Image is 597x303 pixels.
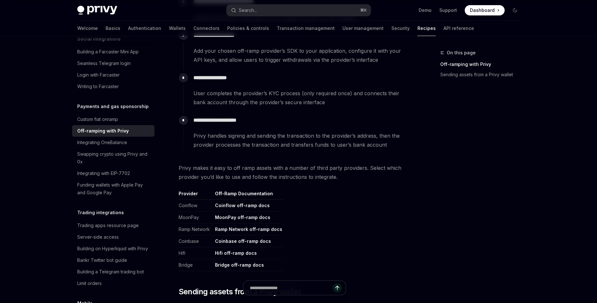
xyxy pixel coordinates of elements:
[72,278,154,289] a: Limit orders
[77,115,118,123] div: Custom fiat onramp
[179,247,212,259] td: Hifi
[239,6,257,14] div: Search...
[179,259,212,271] td: Bridge
[77,83,119,90] div: Writing to Farcaster
[77,280,102,287] div: Limit orders
[440,69,525,80] a: Sending assets from a Privy wallet
[215,250,257,256] a: Hifi off-ramp docs
[77,245,148,252] div: Building on Hyperliquid with Privy
[193,131,410,149] span: Privy handles signing and sending the transaction to the provider’s address, then the provider pr...
[77,48,139,56] div: Building a Farcaster Mini App
[72,46,154,58] a: Building a Farcaster Mini App
[193,46,410,64] span: Add your chosen off-ramp provider’s SDK to your application, configure it with your API keys, and...
[277,21,335,36] a: Transaction management
[193,21,219,36] a: Connectors
[72,243,154,254] a: Building on Hyperliquid with Privy
[447,49,476,57] span: On this page
[179,200,212,212] td: Coinflow
[72,81,154,92] a: Writing to Farcaster
[72,220,154,231] a: Trading apps resource page
[250,281,333,295] input: Ask a question...
[179,212,212,224] td: MoonPay
[179,190,212,200] th: Provider
[419,7,432,14] a: Demo
[77,268,144,276] div: Building a Telegram trading bot
[215,203,270,208] a: Coinflow off-ramp docs
[169,21,186,36] a: Wallets
[72,114,154,125] a: Custom fiat onramp
[106,21,120,36] a: Basics
[72,254,154,266] a: Bankr Twitter bot guide
[77,21,98,36] a: Welcome
[470,7,495,14] span: Dashboard
[72,266,154,278] a: Building a Telegram trading bot
[72,168,154,179] a: Integrating with EIP-7702
[179,224,212,235] td: Ramp Network
[391,21,410,36] a: Security
[342,21,384,36] a: User management
[417,21,436,36] a: Recipes
[215,215,270,220] a: MoonPay off-ramp docs
[179,163,411,181] span: Privy makes it easy to off ramp assets with a number of third party providers. Select which provi...
[72,69,154,81] a: Login with Farcaster
[212,190,282,200] th: Off-Ramp Documentation
[443,21,474,36] a: API reference
[360,8,367,13] span: ⌘ K
[77,170,130,177] div: Integrating with EIP-7702
[77,222,139,229] div: Trading apps resource page
[77,103,149,110] h5: Payments and gas sponsorship
[193,89,410,107] span: User completes the provider’s KYC process (only required once) and connects their bank account th...
[77,150,151,166] div: Swapping crypto using Privy and 0x
[179,235,212,247] td: Coinbase
[128,21,161,36] a: Authentication
[72,137,154,148] a: Integrating OneBalance
[439,7,457,14] a: Support
[72,58,154,69] a: Seamless Telegram login
[77,60,131,67] div: Seamless Telegram login
[227,21,269,36] a: Policies & controls
[77,139,127,146] div: Integrating OneBalance
[465,5,505,15] a: Dashboard
[215,238,271,244] a: Coinbase off-ramp docs
[215,262,264,268] a: Bridge off-ramp docs
[215,226,282,232] a: Ramp Network off-ramp docs
[440,59,525,69] a: Off-ramping with Privy
[77,6,117,15] img: dark logo
[72,179,154,198] a: Funding wallets with Apple Pay and Google Pay
[227,5,371,16] button: Open search
[510,5,520,15] button: Toggle dark mode
[77,181,151,197] div: Funding wallets with Apple Pay and Google Pay
[72,148,154,168] a: Swapping crypto using Privy and 0x
[77,127,129,135] div: Off-ramping with Privy
[77,71,120,79] div: Login with Farcaster
[72,231,154,243] a: Server-side access
[77,233,119,241] div: Server-side access
[333,283,342,292] button: Send message
[77,209,124,216] h5: Trading integrations
[77,256,127,264] div: Bankr Twitter bot guide
[72,125,154,137] a: Off-ramping with Privy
